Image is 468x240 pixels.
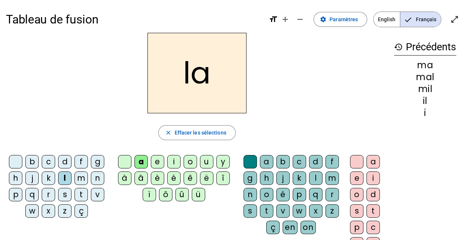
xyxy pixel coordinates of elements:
div: à [118,171,131,185]
div: â [134,171,148,185]
div: l [309,171,322,185]
div: b [25,155,39,168]
div: h [9,171,22,185]
mat-icon: remove [296,15,305,24]
button: Entrer en plein écran [447,12,462,27]
mat-icon: open_in_full [450,15,459,24]
div: k [293,171,306,185]
div: w [25,204,39,218]
div: p [350,221,363,234]
div: x [42,204,55,218]
h1: Tableau de fusion [6,7,263,31]
div: é [276,188,290,201]
div: o [260,188,273,201]
div: c [42,155,55,168]
div: r [325,188,339,201]
div: o [184,155,197,168]
div: d [309,155,322,168]
div: r [42,188,55,201]
div: w [293,204,306,218]
h3: Précédents [394,39,456,56]
div: x [309,204,322,218]
div: ma [394,61,456,70]
div: il [394,97,456,105]
div: j [276,171,290,185]
div: y [216,155,230,168]
div: ü [192,188,205,201]
div: e [350,171,363,185]
div: m [325,171,339,185]
div: u [200,155,213,168]
div: s [58,188,71,201]
div: î [216,171,230,185]
div: q [25,188,39,201]
div: mil [394,85,456,94]
div: é [167,171,181,185]
div: i [394,108,456,117]
div: i [366,171,380,185]
div: z [325,204,339,218]
div: l [58,171,71,185]
div: m [74,171,88,185]
div: d [58,155,71,168]
div: b [276,155,290,168]
div: s [350,204,363,218]
div: h [260,171,273,185]
div: è [151,171,164,185]
div: s [243,204,257,218]
div: i [167,155,181,168]
mat-icon: add [281,15,290,24]
mat-button-toggle-group: Language selection [373,12,441,27]
span: Effacer les sélections [174,128,226,137]
div: p [9,188,22,201]
div: n [91,171,104,185]
div: ç [74,204,88,218]
mat-icon: close [165,129,171,136]
mat-icon: settings [320,16,327,23]
div: ç [266,221,280,234]
div: en [283,221,297,234]
div: q [309,188,322,201]
mat-icon: history [394,42,403,51]
div: z [58,204,71,218]
div: a [134,155,148,168]
div: t [260,204,273,218]
div: p [293,188,306,201]
div: c [366,221,380,234]
div: mal [394,73,456,82]
div: g [243,171,257,185]
div: a [366,155,380,168]
div: e [151,155,164,168]
div: f [74,155,88,168]
div: c [293,155,306,168]
div: ë [200,171,213,185]
div: a [260,155,273,168]
button: Paramètres [313,12,367,27]
div: on [300,221,316,234]
button: Augmenter la taille de la police [278,12,293,27]
div: d [366,188,380,201]
div: v [276,204,290,218]
h2: la [147,33,246,113]
div: f [325,155,339,168]
span: English [373,12,400,27]
span: Paramètres [329,15,358,24]
div: û [175,188,189,201]
div: j [25,171,39,185]
div: n [243,188,257,201]
div: t [74,188,88,201]
div: ï [143,188,156,201]
button: Effacer les sélections [158,125,235,140]
button: Diminuer la taille de la police [293,12,308,27]
div: ô [159,188,172,201]
div: t [366,204,380,218]
div: k [42,171,55,185]
mat-icon: format_size [269,15,278,24]
div: ê [184,171,197,185]
div: g [91,155,104,168]
div: v [91,188,104,201]
div: o [350,188,363,201]
span: Français [400,12,441,27]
